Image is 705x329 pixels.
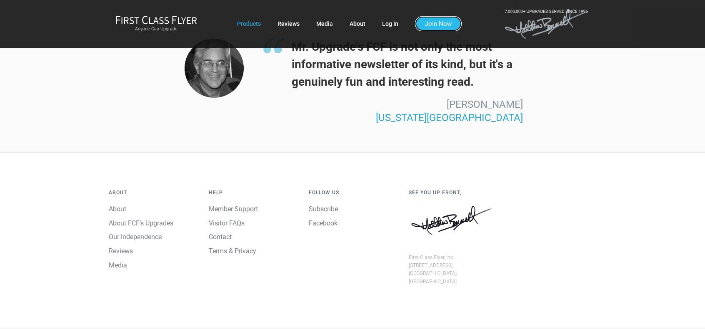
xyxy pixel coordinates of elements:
span: Mr. Upgrade's FCF is not only the most informative newsletter of its kind, but it's a genuinely f... [262,38,523,91]
a: First Class FlyerAnyone Can Upgrade [115,15,197,32]
a: About [109,205,126,213]
h4: Follow Us [309,190,396,195]
a: Terms & Privacy [209,247,256,255]
a: Facebook [309,219,337,227]
h4: About [109,190,196,195]
a: About [350,16,365,31]
small: Anyone Can Upgrade [115,26,197,32]
a: Our Independence [109,233,162,241]
div: [STREET_ADDRESS] [GEOGRAPHIC_DATA] [GEOGRAPHIC_DATA] [409,262,496,286]
a: Contact [209,233,232,241]
img: First Class Flyer [115,15,197,24]
a: Member Support [209,205,258,213]
img: Beckerman [185,38,244,98]
a: Log In [382,16,398,31]
a: Media [316,16,333,31]
a: Media [109,261,127,269]
span: [PERSON_NAME] [447,99,523,110]
a: Products [237,16,261,31]
img: Matthew J. Bennett [409,204,496,237]
a: Visitor FAQs [209,219,245,227]
span: [US_STATE][GEOGRAPHIC_DATA] [376,112,523,124]
h4: Help [209,190,296,195]
a: Reviews [277,16,300,31]
a: Subscribe [309,205,338,213]
h4: See You Up Front, [409,190,496,195]
div: First Class Flyer, Inc. [409,254,496,262]
a: About FCF’s Upgrades [109,219,173,227]
a: Join Now [415,16,462,31]
a: Reviews [109,247,133,255]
